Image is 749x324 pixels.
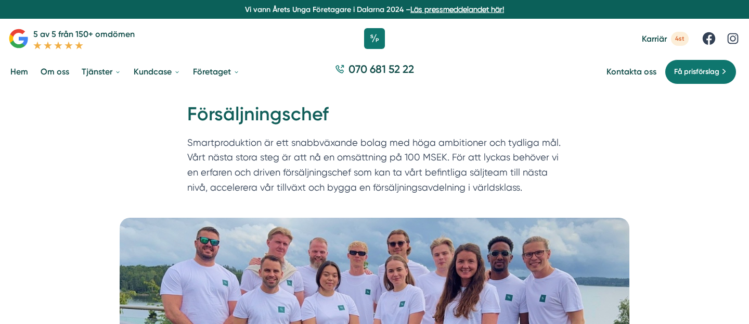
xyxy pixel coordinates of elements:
a: 070 681 52 22 [331,61,418,82]
a: Kundcase [132,58,183,85]
h1: Försäljningschef [187,102,562,135]
a: Om oss [38,58,71,85]
a: Tjänster [80,58,123,85]
a: Läs pressmeddelandet här! [410,5,504,14]
span: Få prisförslag [674,66,719,78]
a: Karriär 4st [642,32,689,46]
a: Hem [8,58,30,85]
p: 5 av 5 från 150+ omdömen [33,28,135,41]
a: Få prisförslag [665,59,737,84]
span: Karriär [642,34,667,44]
a: Företaget [191,58,242,85]
p: Vi vann Årets Unga Företagare i Dalarna 2024 – [4,4,745,15]
span: 4st [671,32,689,46]
a: Kontakta oss [606,67,656,77]
p: Smartproduktion är ett snabbväxande bolag med höga ambitioner och tydliga mål. Vårt nästa stora s... [187,135,562,200]
span: 070 681 52 22 [348,61,414,77]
